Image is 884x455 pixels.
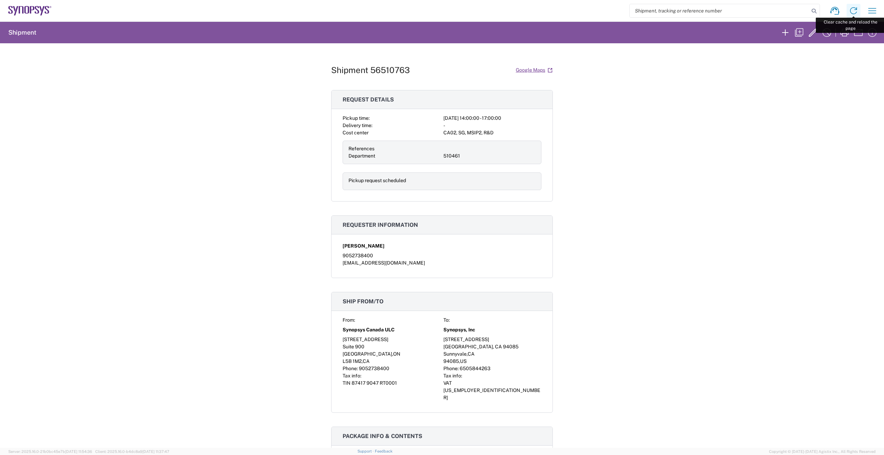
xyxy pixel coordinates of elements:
[443,343,541,350] div: [GEOGRAPHIC_DATA], CA 94085
[362,358,363,364] span: ,
[8,28,36,37] h2: Shipment
[443,336,541,343] div: [STREET_ADDRESS]
[443,366,459,371] span: Phone:
[443,351,467,357] span: Sunnyvale
[443,317,450,323] span: To:
[392,351,393,357] span: ,
[460,358,467,364] span: US
[443,129,541,136] div: CA02, SG, MSIP2, R&D
[630,4,809,17] input: Shipment, tracking or reference number
[443,387,540,400] span: [US_EMPLOYER_IDENTIFICATION_NUMBER]
[343,115,370,121] span: Pickup time:
[343,343,441,350] div: Suite 900
[343,242,384,250] span: [PERSON_NAME]
[331,65,410,75] h1: Shipment 56510763
[343,326,395,333] span: Synopsys Canada ULC
[343,252,541,259] div: 9052738400
[363,358,370,364] span: CA
[65,449,92,454] span: [DATE] 11:54:36
[8,449,92,454] span: Server: 2025.16.0-21b0bc45e7b
[375,449,392,453] a: Feedback
[459,358,460,364] span: ,
[343,433,422,439] span: Package info & contents
[468,351,475,357] span: CA
[515,64,553,76] a: Google Maps
[343,380,351,386] span: TIN
[343,317,355,323] span: From:
[343,130,369,135] span: Cost center
[443,122,541,129] div: -
[343,351,392,357] span: [GEOGRAPHIC_DATA]
[348,178,406,183] span: Pickup request scheduled
[352,380,397,386] span: 87417 9047 RT0001
[357,449,375,453] a: Support
[95,449,169,454] span: Client: 2025.16.0-b4dc8a9
[443,358,459,364] span: 94085
[769,448,876,455] span: Copyright © [DATE]-[DATE] Agistix Inc., All Rights Reserved
[348,146,374,151] span: References
[343,336,441,343] div: [STREET_ADDRESS]
[343,123,372,128] span: Delivery time:
[443,152,536,160] div: 510461
[460,366,490,371] span: 6505844263
[343,96,394,103] span: Request details
[343,222,418,228] span: Requester information
[343,298,383,305] span: Ship from/to
[443,326,475,333] span: Synopsys, Inc
[393,351,400,357] span: ON
[343,259,541,267] div: [EMAIL_ADDRESS][DOMAIN_NAME]
[343,366,358,371] span: Phone:
[467,351,468,357] span: ,
[443,380,452,386] span: VAT
[443,115,541,122] div: [DATE] 14:00:00 - 17:00:00
[343,373,361,378] span: Tax info:
[142,449,169,454] span: [DATE] 11:37:47
[443,373,462,378] span: Tax info:
[348,152,441,160] div: Department
[359,366,389,371] span: 9052738400
[343,358,362,364] span: L5B 1M2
